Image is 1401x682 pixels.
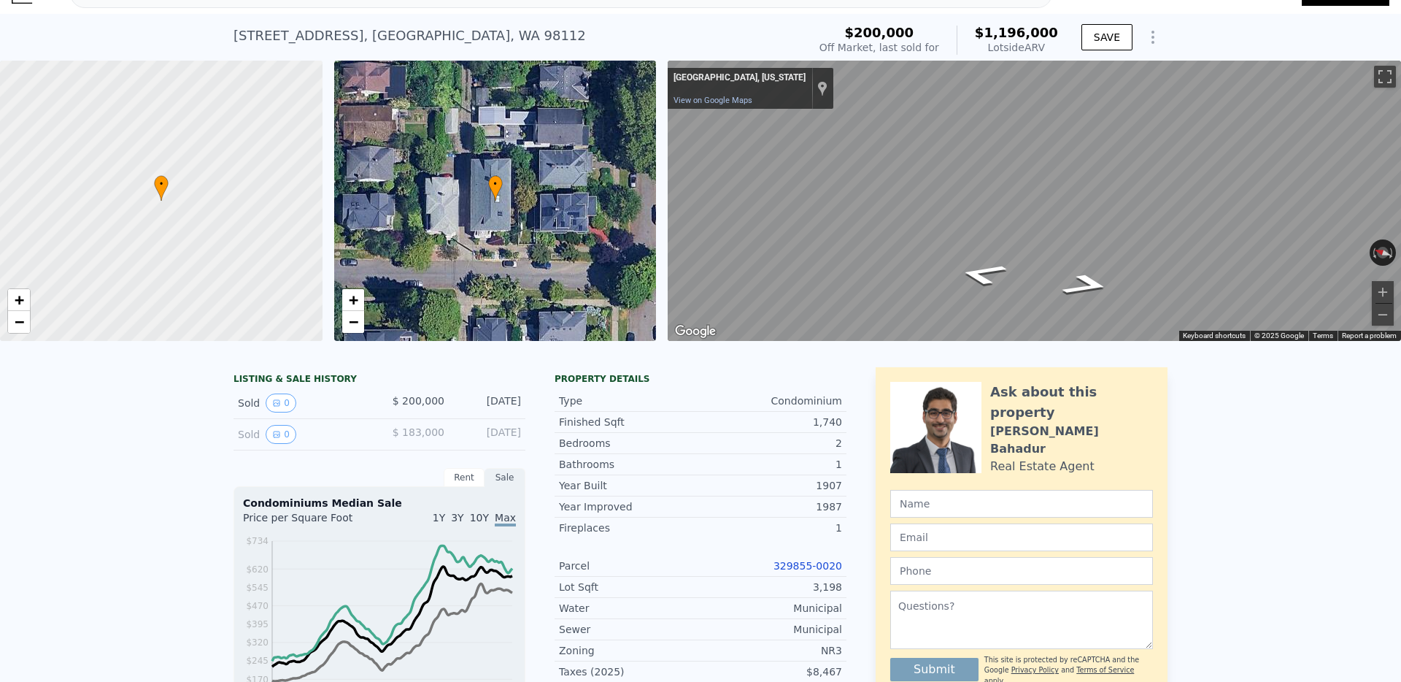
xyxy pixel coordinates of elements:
tspan: $245 [246,656,269,666]
tspan: $470 [246,601,269,611]
div: Municipal [700,601,842,616]
div: [DATE] [456,394,521,413]
div: Municipal [700,622,842,637]
div: Fireplaces [559,521,700,535]
div: 1907 [700,478,842,493]
div: Price per Square Foot [243,510,379,534]
div: 1987 [700,499,842,514]
div: Sale [485,468,525,487]
div: Parcel [559,559,700,573]
div: Sold [238,394,368,413]
button: SAVE [1081,24,1132,50]
div: Condominiums Median Sale [243,496,516,510]
path: Go South [1041,269,1131,302]
div: [DATE] [456,425,521,444]
div: Finished Sqft [559,415,700,429]
a: Zoom in [8,289,30,311]
div: [GEOGRAPHIC_DATA], [US_STATE] [674,72,806,84]
button: Submit [890,658,979,681]
div: Lot Sqft [559,580,700,594]
tspan: $395 [246,619,269,629]
input: Name [890,490,1153,518]
button: Reset the view [1369,243,1397,261]
a: Open this area in Google Maps (opens a new window) [671,322,719,341]
a: Zoom out [342,311,364,333]
div: [PERSON_NAME] Bahadur [990,423,1153,458]
a: 329855-0020 [773,560,842,572]
div: Condominium [700,394,842,408]
span: − [348,313,358,331]
div: 1 [700,457,842,472]
span: 10Y [470,512,489,524]
div: Street View [668,61,1401,341]
div: 1 [700,521,842,535]
div: Sewer [559,622,700,637]
input: Phone [890,557,1153,585]
a: Zoom in [342,289,364,311]
button: Toggle fullscreen view [1374,66,1396,88]
div: 3,198 [700,580,842,594]
div: 1,740 [700,415,842,429]
div: Water [559,601,700,616]
div: Property details [555,373,846,385]
div: Lotside ARV [975,40,1058,55]
a: Terms of Service [1076,666,1134,674]
div: • [154,175,169,201]
div: Type [559,394,700,408]
div: 2 [700,436,842,451]
div: NR3 [700,643,842,658]
span: $ 200,000 [393,395,444,407]
span: © 2025 Google [1254,332,1304,340]
div: Rent [444,468,485,487]
span: 3Y [451,512,463,524]
span: • [488,177,503,191]
tspan: $620 [246,564,269,575]
a: Terms (opens in new tab) [1313,332,1333,340]
span: − [15,313,24,331]
span: $200,000 [845,25,914,40]
div: Year Built [559,478,700,493]
span: $ 183,000 [393,426,444,438]
a: View on Google Maps [674,96,752,105]
button: Zoom out [1372,304,1394,326]
div: Taxes (2025) [559,664,700,679]
button: Show Options [1138,23,1167,52]
input: Email [890,524,1153,551]
div: Sold [238,425,368,444]
div: Year Improved [559,499,700,514]
button: View historical data [266,425,296,444]
div: LISTING & SALE HISTORY [233,373,525,388]
div: • [488,175,503,201]
span: $1,196,000 [975,25,1058,40]
button: Rotate clockwise [1389,240,1397,266]
img: Google [671,322,719,341]
div: Off Market, last sold for [819,40,939,55]
tspan: $545 [246,583,269,593]
span: • [154,177,169,191]
tspan: $734 [246,536,269,546]
div: Map [668,61,1401,341]
div: Bathrooms [559,457,700,472]
span: + [348,291,358,309]
a: Report a problem [1342,332,1397,340]
button: Zoom in [1372,281,1394,303]
div: Ask about this property [990,382,1153,423]
tspan: $320 [246,637,269,648]
a: Show location on map [817,80,827,96]
a: Privacy Policy [1011,666,1059,674]
span: Max [495,512,516,526]
div: Bedrooms [559,436,700,451]
div: $8,467 [700,664,842,679]
button: Rotate counterclockwise [1370,240,1378,266]
button: Keyboard shortcuts [1183,331,1246,341]
button: View historical data [266,394,296,413]
span: 1Y [433,512,445,524]
div: Zoning [559,643,700,658]
a: Zoom out [8,311,30,333]
span: + [15,291,24,309]
div: Real Estate Agent [990,458,1095,475]
div: [STREET_ADDRESS] , [GEOGRAPHIC_DATA] , WA 98112 [233,26,586,46]
path: Go North [938,258,1027,291]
